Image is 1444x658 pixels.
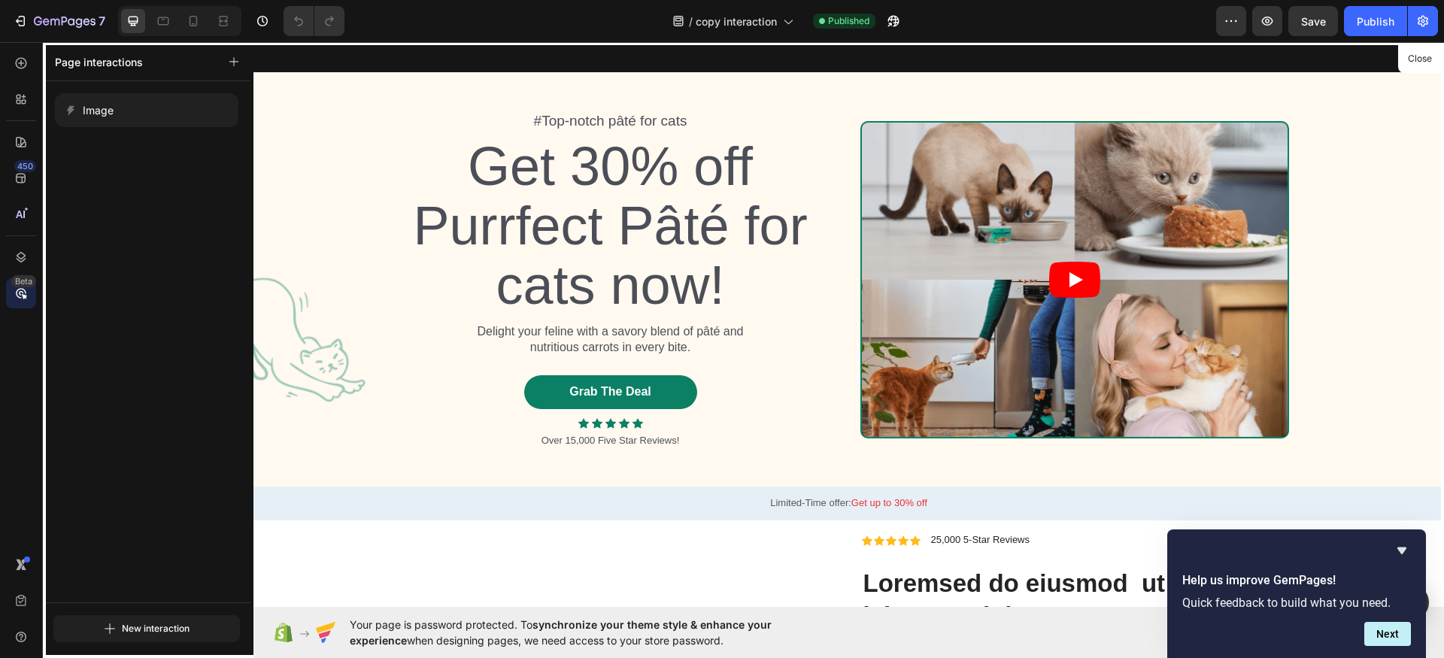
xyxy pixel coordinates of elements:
span: synchronize your theme style & enhance your experience [350,618,772,647]
button: New interaction [53,615,240,642]
span: Save [1301,15,1326,28]
div: Undo/Redo [284,6,344,36]
div: Publish [1357,14,1394,29]
span: Your page is password protected. To when designing pages, we need access to your store password. [350,617,830,648]
span: copy interaction [696,14,777,29]
h2: Help us improve GemPages! [1182,572,1411,590]
span: Published [828,14,869,28]
button: Close [1401,48,1438,70]
p: Image [83,102,114,120]
p: Page interactions [55,54,143,70]
div: New interaction [104,620,190,638]
div: Help us improve GemPages! [1182,541,1411,646]
p: 7 [99,12,105,30]
span: / [689,14,693,29]
button: 7 [6,6,112,36]
button: Next question [1364,622,1411,646]
button: Publish [1344,6,1407,36]
p: Quick feedback to build what you need. [1182,596,1411,610]
iframe: Design area [253,42,1444,607]
button: Hide survey [1393,541,1411,559]
div: 450 [14,160,36,172]
button: Save [1288,6,1338,36]
div: Beta [11,275,36,287]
